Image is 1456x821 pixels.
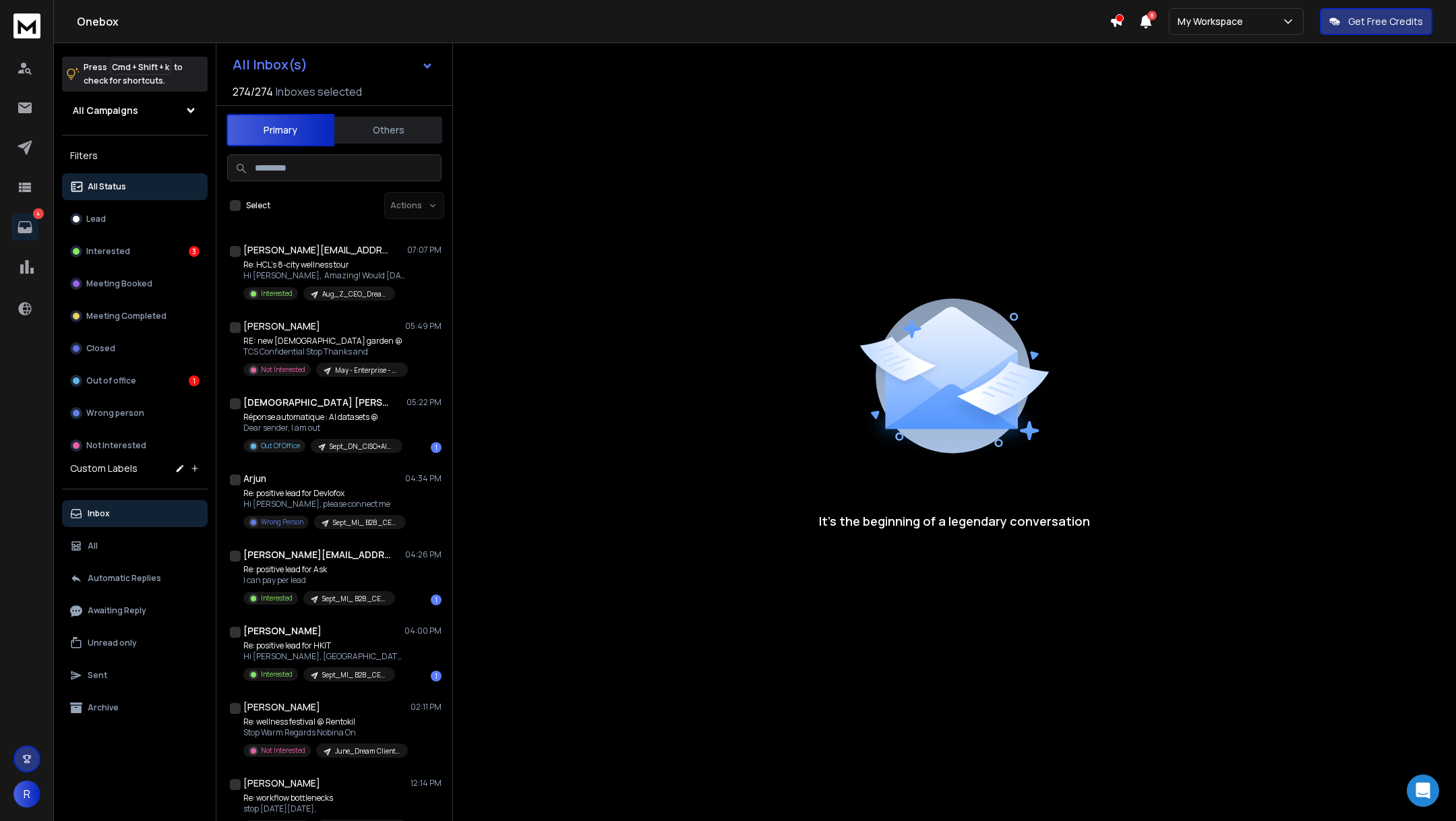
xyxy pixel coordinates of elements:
p: Awaiting Reply [88,605,146,616]
p: Lead [86,214,106,224]
p: Interested [261,593,293,603]
p: Hi [PERSON_NAME], please connect me [243,499,405,510]
span: Cmd + Shift + k [110,59,171,75]
p: Dear sender, I am out [243,423,402,433]
div: 1 [189,375,200,386]
p: 04:34 PM [405,473,442,484]
h1: [PERSON_NAME][EMAIL_ADDRESS][DOMAIN_NAME] [243,548,392,561]
p: 05:49 PM [405,321,442,332]
div: 1 [431,595,442,605]
button: Meeting Completed [62,303,208,330]
button: Primary [226,114,334,146]
div: 1 [431,671,442,681]
p: Stop Warm Regards Nobina On [243,727,405,738]
p: All [88,541,98,551]
p: Interested [261,669,293,679]
p: Out of office [86,375,136,386]
div: Open Intercom Messenger [1407,774,1439,807]
h1: [PERSON_NAME] [243,320,320,333]
p: Automatic Replies [88,573,161,584]
p: Hi [PERSON_NAME], [GEOGRAPHIC_DATA] to get [243,651,405,662]
button: All Status [62,173,208,200]
p: RE: new [DEMOGRAPHIC_DATA] garden @ [243,336,405,346]
p: 05:22 PM [406,397,442,408]
button: Archive [62,694,208,721]
p: 4 [33,208,44,219]
p: Archive [88,702,119,713]
button: Lead [62,206,208,233]
p: 04:26 PM [405,549,442,560]
p: Out Of Office [261,441,300,451]
button: All Inbox(s) [222,51,444,78]
div: 1 [431,442,442,453]
p: Sept_MI_ B2B _CEO_Clay [322,594,387,604]
button: Interested3 [62,238,208,265]
p: Unread only [88,638,137,648]
p: Not Interested [86,440,146,451]
button: Awaiting Reply [62,597,208,624]
button: All [62,533,208,559]
p: stop [DATE][DATE], [243,803,405,814]
p: Interested [261,288,293,299]
p: Sept_MI_ B2B _CEO_Clay [322,670,387,680]
button: Inbox [62,500,208,527]
h1: All Inbox(s) [233,58,307,71]
p: TCS Confidential Stop Thanks and [243,346,405,357]
button: R [13,781,40,808]
p: 12:14 PM [411,778,442,789]
button: Wrong person [62,400,208,427]
button: Others [334,115,442,145]
button: Out of office1 [62,367,208,394]
p: Re: positive lead for Ask [243,564,395,575]
p: My Workspace [1178,15,1248,28]
p: Meeting Completed [86,311,166,322]
button: Meeting Booked [62,270,208,297]
div: 3 [189,246,200,257]
p: Réponse automatique : AI datasets @ [243,412,402,423]
p: Wrong person [86,408,144,419]
p: Wrong Person [261,517,303,527]
h3: Filters [62,146,208,165]
p: 04:00 PM [404,626,442,636]
p: Interested [86,246,130,257]
label: Select [246,200,270,211]
button: Not Interested [62,432,208,459]
p: Re: workflow bottlenecks [243,793,405,803]
p: Re: HCL's 8-city wellness tour [243,260,405,270]
p: Sent [88,670,107,681]
p: Get Free Credits [1348,15,1423,28]
p: Hi [PERSON_NAME], Amazing! Would [DATE] 12 [243,270,405,281]
p: All Status [88,181,126,192]
p: Inbox [88,508,110,519]
p: 07:07 PM [407,245,442,255]
button: Closed [62,335,208,362]
button: Unread only [62,630,208,657]
p: Re: positive lead for Devlofox [243,488,405,499]
h3: Inboxes selected [276,84,362,100]
button: Automatic Replies [62,565,208,592]
h1: [PERSON_NAME] [243,624,322,638]
h1: All Campaigns [73,104,138,117]
h1: [PERSON_NAME] [243,777,320,790]
p: Press to check for shortcuts. [84,61,183,88]
h1: Onebox [77,13,1110,30]
p: 02:11 PM [411,702,442,712]
button: Sent [62,662,208,689]
p: June_Dream Clientele_1000+_India_HR DIRECTOR + CHRO [335,746,400,756]
h1: [PERSON_NAME][EMAIL_ADDRESS][DOMAIN_NAME] [243,243,392,257]
button: All Campaigns [62,97,208,124]
h3: Custom Labels [70,462,138,475]
span: 8 [1147,11,1157,20]
p: Aug_Z_CEO_DreamAccounts_India [322,289,387,299]
img: logo [13,13,40,38]
p: Closed [86,343,115,354]
p: Re: positive lead for HKIT [243,640,405,651]
p: Sept_MI_ B2B _CEO_Clay [333,518,398,528]
a: 4 [11,214,38,241]
span: 274 / 274 [233,84,273,100]
p: Meeting Booked [86,278,152,289]
p: Not Interested [261,365,305,375]
h1: Arjun [243,472,266,485]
